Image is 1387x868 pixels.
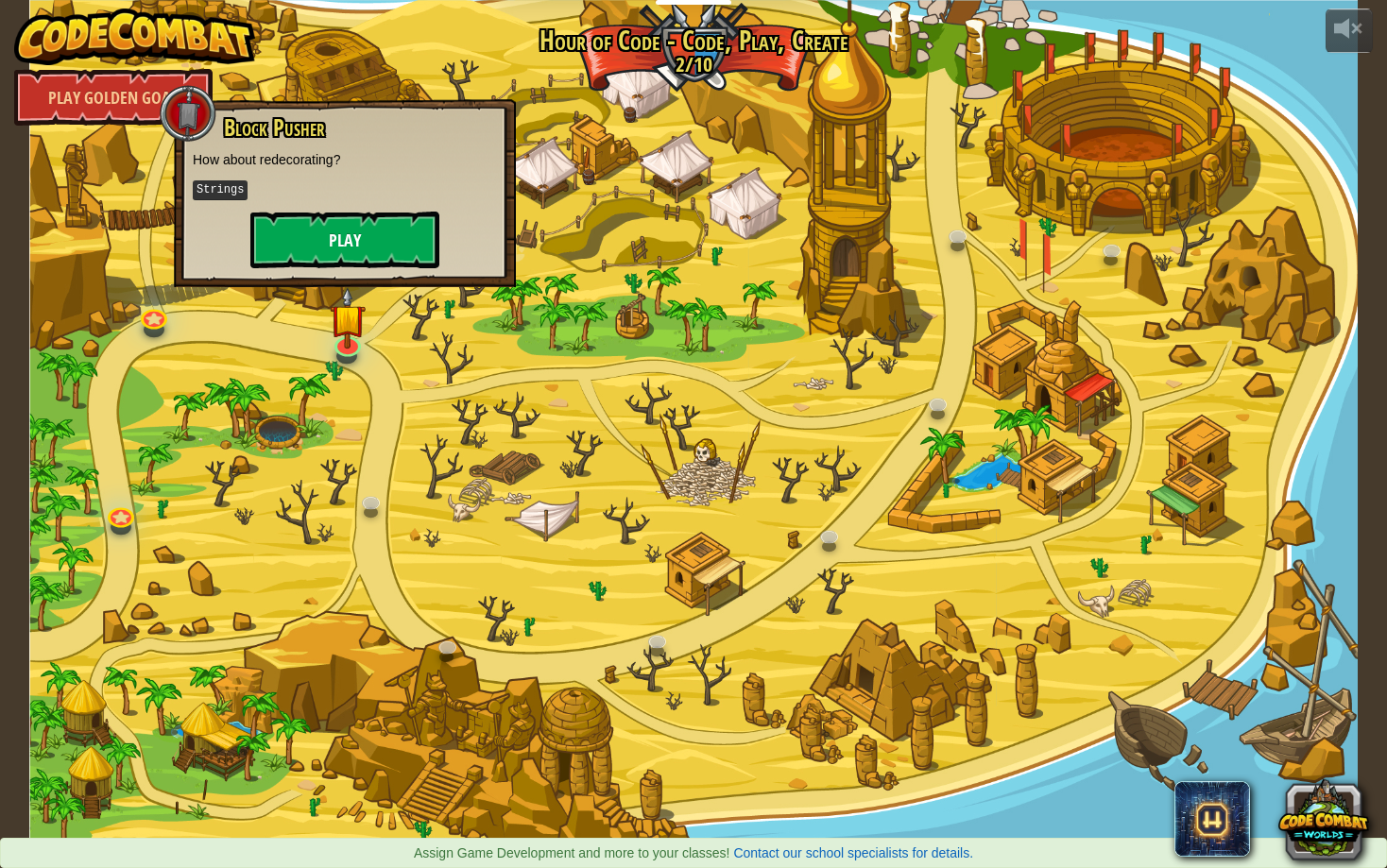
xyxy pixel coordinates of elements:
a: Contact our school specialists for details. [733,845,973,860]
button: Adjust volume [1326,9,1373,53]
button: Play [250,212,439,268]
img: level-banner-started.png [330,287,366,349]
kbd: Strings [193,180,248,200]
span: Block Pusher [224,111,325,144]
img: CodeCombat - Learn how to code by playing a game [14,9,256,65]
p: How about redecorating? [193,150,497,169]
span: Assign Game Development and more to your classes! [414,845,730,860]
a: Play Golden Goal [14,69,213,126]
